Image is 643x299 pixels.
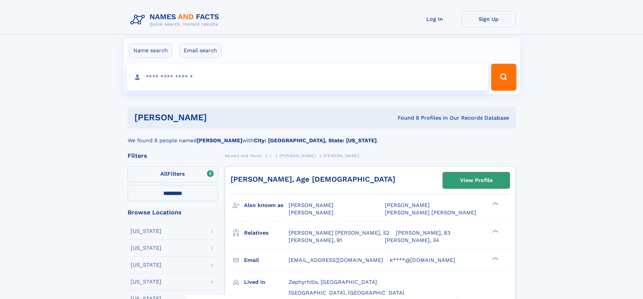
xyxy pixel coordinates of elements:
div: [US_STATE] [131,262,161,268]
span: Zephyrhills, [GEOGRAPHIC_DATA] [289,279,377,285]
div: ❯ [491,256,499,261]
h3: Also known as [244,200,289,211]
a: [PERSON_NAME], 83 [396,229,450,237]
label: Email search [179,43,221,58]
a: Names and Facts [225,151,262,160]
span: [EMAIL_ADDRESS][DOMAIN_NAME] [289,257,383,263]
div: [US_STATE] [131,279,161,285]
input: search input [127,64,488,91]
a: Sign Up [462,11,516,27]
span: [PERSON_NAME] [385,202,430,208]
a: [PERSON_NAME] [279,151,316,160]
div: ❯ [491,202,499,206]
div: Browse Locations [128,209,218,215]
h1: [PERSON_NAME] [134,113,302,122]
h3: Email [244,255,289,266]
span: [PERSON_NAME] [323,153,359,158]
b: [PERSON_NAME] [197,137,242,144]
div: We found 8 people named with . [128,128,516,145]
b: City: [GEOGRAPHIC_DATA], State: [US_STATE] [254,137,377,144]
span: All [160,171,167,177]
img: Logo Names and Facts [128,11,225,29]
span: [PERSON_NAME] [PERSON_NAME] [385,209,476,216]
label: Filters [128,166,218,182]
div: View Profile [460,173,492,188]
a: [PERSON_NAME], 34 [385,237,439,244]
span: L [269,153,272,158]
h3: Relatives [244,227,289,239]
span: [PERSON_NAME] [289,202,333,208]
a: [PERSON_NAME] [PERSON_NAME], 52 [289,229,389,237]
a: L [269,151,272,160]
h3: Lived in [244,276,289,288]
div: [US_STATE] [131,245,161,251]
a: Log In [408,11,462,27]
span: [PERSON_NAME] [279,153,316,158]
button: Search Button [491,64,516,91]
a: View Profile [443,172,510,188]
div: [US_STATE] [131,229,161,234]
span: [GEOGRAPHIC_DATA], [GEOGRAPHIC_DATA] [289,290,404,296]
div: Found 8 Profiles In Our Records Database [302,114,509,122]
div: ❯ [491,229,499,233]
a: [PERSON_NAME], Age [DEMOGRAPHIC_DATA] [231,175,395,183]
a: [PERSON_NAME], 91 [289,237,342,244]
label: Name search [129,43,172,58]
span: [PERSON_NAME] [289,209,333,216]
div: Filters [128,153,218,159]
